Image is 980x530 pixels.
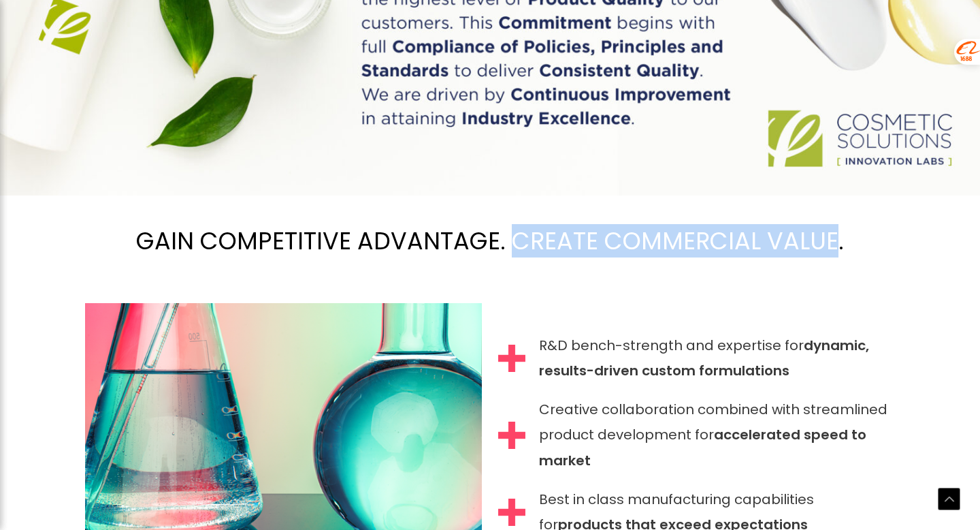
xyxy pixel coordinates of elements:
[539,425,866,469] strong: accelerated speed to market
[498,422,525,449] img: Plus Icon
[498,499,525,526] img: Plus Icon
[539,397,895,473] span: Creative collaboration combined with streamlined product development for
[498,345,525,372] img: Plus Icon
[539,333,895,384] span: R&D bench-strength and expertise for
